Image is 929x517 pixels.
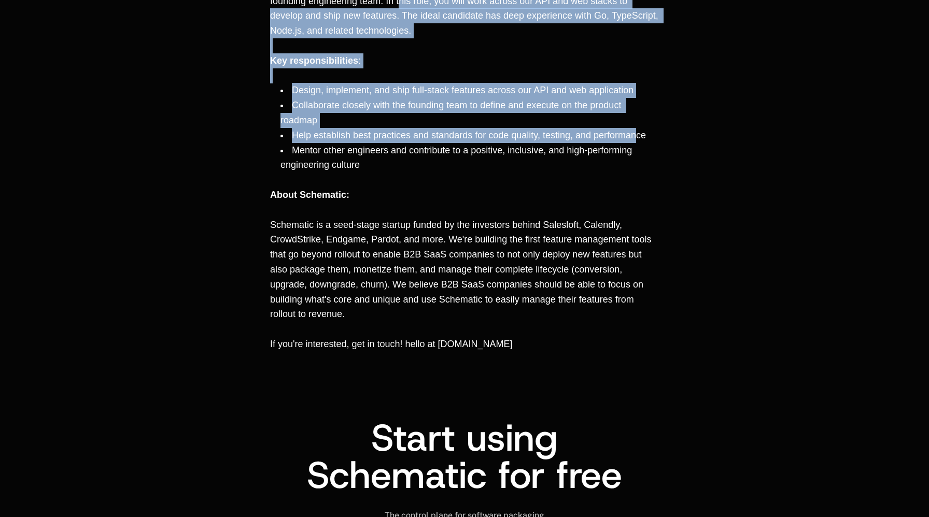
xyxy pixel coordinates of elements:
[280,100,624,125] span: Collaborate closely with the founding team to define and execute on the product roadmap
[270,190,349,200] span: About Schematic:
[292,85,634,95] span: Design, implement, and ship full-stack features across our API and web application
[270,220,654,320] span: Schematic is a seed-stage startup funded by the investors behind Salesloft, Calendly, CrowdStrike...
[280,145,635,170] span: Mentor other engineers and contribute to a positive, inclusive, and high-performing engineering c...
[270,339,513,349] span: If you're interested, get in touch! hello at [DOMAIN_NAME]
[270,55,358,66] span: Key responsibilities
[358,55,361,66] span: :
[307,413,622,500] span: Start using Schematic for free
[292,130,646,140] span: Help establish best practices and standards for code quality, testing, and performance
